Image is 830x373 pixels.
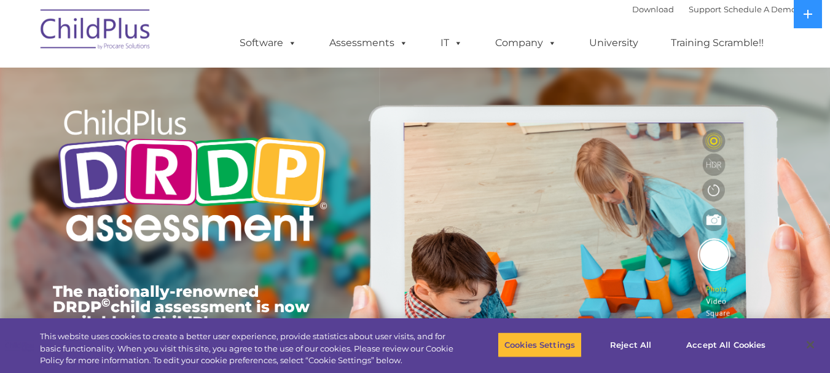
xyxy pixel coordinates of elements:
[592,332,669,358] button: Reject All
[40,331,456,367] div: This website uses cookies to create a better user experience, provide statistics about user visit...
[498,332,582,358] button: Cookies Settings
[34,1,157,62] img: ChildPlus by Procare Solutions
[689,4,721,14] a: Support
[227,31,309,55] a: Software
[483,31,569,55] a: Company
[659,31,776,55] a: Training Scramble!!
[577,31,651,55] a: University
[317,31,420,55] a: Assessments
[428,31,475,55] a: IT
[679,332,772,358] button: Accept All Cookies
[101,296,111,310] sup: ©
[632,4,674,14] a: Download
[53,93,332,262] img: Copyright - DRDP Logo Light
[724,4,796,14] a: Schedule A Demo
[632,4,796,14] font: |
[53,282,310,331] span: The nationally-renowned DRDP child assessment is now available in ChildPlus.
[797,331,824,358] button: Close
